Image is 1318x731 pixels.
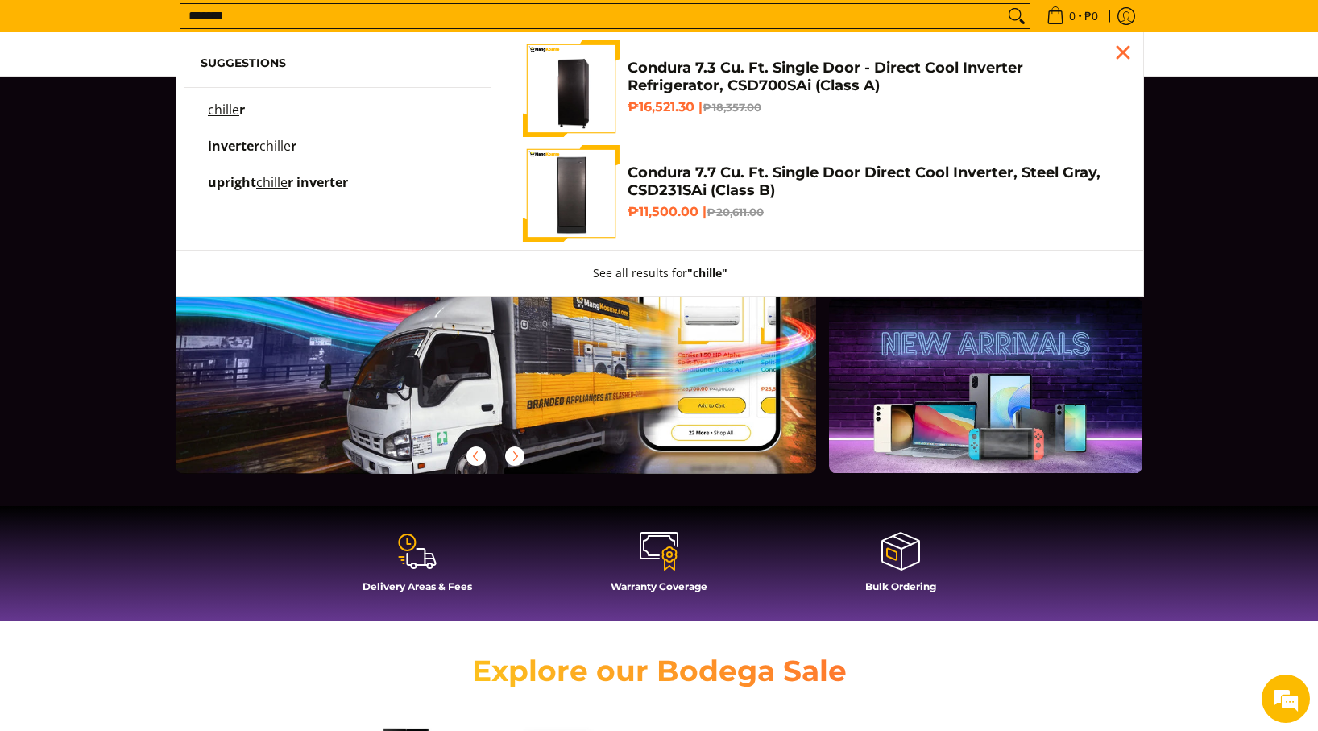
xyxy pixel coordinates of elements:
a: Condura 7.3 Cu. Ft. Single Door - Direct Cool Inverter Refrigerator, CSD700SAi (Class A) Condura ... [523,40,1119,137]
strong: "chille" [687,265,727,280]
p: upright chiller inverter [208,177,348,205]
a: inverter chiller [201,140,475,168]
h4: Bulk Ordering [788,580,1013,592]
span: inverter [208,137,259,155]
mark: chille [256,173,288,191]
a: Condura 7.7 Cu. Ft. Single Door Direct Cool Inverter, Steel Gray, CSD231SAi (Class B) Condura 7.7... [523,145,1119,242]
span: 0 [1067,10,1078,22]
h6: ₱16,521.30 | [628,99,1119,115]
span: ₱0 [1082,10,1100,22]
button: Next [497,438,533,474]
del: ₱20,611.00 [707,206,764,218]
mark: chille [208,101,239,118]
h4: Warranty Coverage [546,580,772,592]
h6: ₱11,500.00 | [628,204,1119,220]
span: r inverter [288,173,348,191]
p: chiller [208,104,245,132]
button: Search [1004,4,1030,28]
button: Previous [458,438,494,474]
span: • [1042,7,1103,25]
a: Delivery Areas & Fees [305,530,530,604]
span: r [291,137,296,155]
h2: Explore our Bodega Sale [425,653,893,689]
h4: Condura 7.3 Cu. Ft. Single Door - Direct Cool Inverter Refrigerator, CSD700SAi (Class A) [628,59,1119,95]
p: inverter chiller [208,140,296,168]
a: chiller [201,104,475,132]
img: Condura 7.7 Cu. Ft. Single Door Direct Cool Inverter, Steel Gray, CSD231SAi (Class B) [523,147,620,241]
span: upright [208,173,256,191]
div: Close pop up [1111,40,1135,64]
span: r [239,101,245,118]
h4: Delivery Areas & Fees [305,580,530,592]
h4: Condura 7.7 Cu. Ft. Single Door Direct Cool Inverter, Steel Gray, CSD231SAi (Class B) [628,164,1119,200]
button: See all results for"chille" [577,251,744,296]
mark: chille [259,137,291,155]
a: upright chiller inverter [201,177,475,205]
a: Bulk Ordering [788,530,1013,604]
del: ₱18,357.00 [703,101,761,114]
a: More [176,109,868,500]
img: Condura 7.3 Cu. Ft. Single Door - Direct Cool Inverter Refrigerator, CSD700SAi (Class A) [523,42,620,136]
a: Warranty Coverage [546,530,772,604]
h6: Suggestions [201,56,475,71]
